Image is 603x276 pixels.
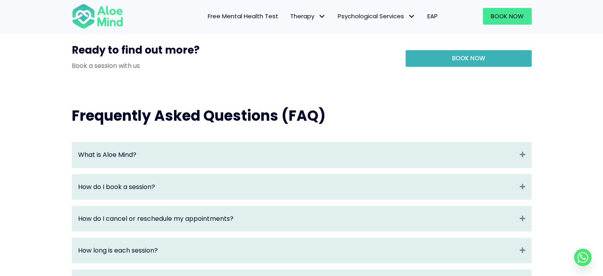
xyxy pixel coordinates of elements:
span: Frequently Asked Questions (FAQ) [72,106,325,126]
a: Book Now [483,8,532,25]
nav: Menu [134,8,444,25]
span: Book Now [491,12,524,20]
i: Expand [520,246,525,255]
p: Book a session with us [72,61,394,70]
a: Psychological ServicesPsychological Services: submenu [332,8,421,25]
a: EAP [421,8,444,25]
h3: Ready to find out more? [72,43,394,61]
img: Aloe mind Logo [72,3,123,29]
span: Psychological Services [338,12,415,20]
span: Psychological Services: submenu [406,11,417,22]
a: Book Now [406,50,532,67]
span: Free Mental Health Test [208,12,278,20]
span: Book Now [452,54,485,62]
i: Expand [520,182,525,191]
span: Therapy: submenu [316,11,328,22]
i: Expand [520,150,525,159]
a: Free Mental Health Test [202,8,284,25]
span: EAP [427,12,438,20]
span: Therapy [290,12,326,20]
a: How long is each session? [78,246,516,255]
a: How do I cancel or reschedule my appointments? [78,214,516,223]
a: Whatsapp [574,249,592,266]
a: TherapyTherapy: submenu [284,8,332,25]
i: Expand [520,214,525,223]
a: What is Aloe Mind? [78,150,516,159]
a: How do I book a session? [78,182,516,191]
